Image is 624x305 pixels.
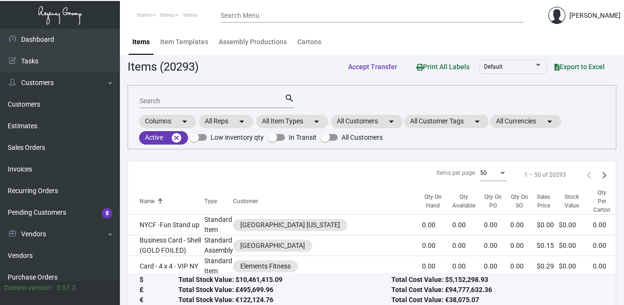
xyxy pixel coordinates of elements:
td: 0.00 [484,215,510,235]
mat-chip: All Item Types [256,115,328,128]
span: Default [484,63,503,70]
span: Items [160,12,174,18]
div: Qty On PO [484,193,510,210]
td: Standard Item [204,215,233,235]
td: 0.00 [593,215,619,235]
mat-chip: All Customer Tags [404,115,489,128]
td: 0.00 [484,256,510,277]
span: 50 [480,170,487,176]
mat-chip: Columns [139,115,196,128]
td: 0.00 [452,235,484,256]
td: $0.15 [537,235,559,256]
button: Previous page [581,167,597,183]
td: $0.29 [537,256,559,277]
div: £ [140,285,178,295]
div: Qty Per Carton [593,188,611,214]
div: Qty On SO [510,193,528,210]
span: Home [137,12,151,18]
td: 0.00 [422,215,452,235]
mat-icon: arrow_drop_down [471,116,483,127]
div: Total Stock Value: $10,461,415.09 [178,275,391,285]
mat-icon: arrow_drop_down [179,116,190,127]
div: Elements Fitness [240,261,291,271]
mat-chip: Active [139,131,188,145]
div: Qty Available [452,193,484,210]
div: Qty Per Carton [593,188,619,214]
div: Type [204,197,233,206]
td: 0.00 [422,235,452,256]
div: $ [140,275,178,285]
mat-chip: All Reps [199,115,253,128]
td: 0.00 [422,256,452,277]
img: admin@bootstrapmaster.com [548,7,565,24]
td: 0.00 [593,235,619,256]
td: $0.00 [559,256,593,277]
mat-icon: arrow_drop_down [386,116,397,127]
div: Stock Value [559,193,584,210]
button: Print All Labels [409,58,477,75]
td: Card - 4 x 4 - VIP NY [128,256,204,277]
td: $0.00 [537,215,559,235]
div: [GEOGRAPHIC_DATA] [US_STATE] [240,220,340,230]
td: 0.00 [510,215,537,235]
button: Next page [597,167,612,183]
td: Business Card - Shell (GOLD FOILED) [128,235,204,256]
div: Item Templates [160,37,208,47]
td: 0.00 [452,256,484,277]
mat-icon: search [284,93,294,104]
mat-icon: arrow_drop_down [544,116,555,127]
td: 0.00 [484,235,510,256]
div: [PERSON_NAME] [569,11,621,21]
button: Accept Transfer [341,58,405,75]
div: Qty On SO [510,193,537,210]
div: Items (20293) [128,58,199,75]
span: In Transit [289,132,317,143]
div: Type [204,197,217,206]
div: Name [140,197,204,206]
div: Current version: [4,283,53,293]
span: All Customers [341,132,383,143]
td: Standard Assembly [204,235,233,256]
div: Cartons [297,37,321,47]
td: 0.00 [593,256,619,277]
div: Sales Price [537,193,550,210]
td: $0.00 [559,235,593,256]
div: Total Stock Value: £495,699.96 [178,285,391,295]
span: Export to Excel [554,63,605,71]
mat-icon: arrow_drop_down [311,116,322,127]
div: Qty On Hand [422,193,444,210]
div: Stock Value [559,193,593,210]
div: Items [132,37,150,47]
div: Qty On PO [484,193,502,210]
td: 0.00 [452,215,484,235]
span: Low inventory qty [211,132,264,143]
div: Total Cost Value: $5,152,298.93 [391,275,604,285]
td: NYCF -Fun Stand up [128,215,204,235]
mat-select: Items per page: [480,170,507,177]
div: Qty On Hand [422,193,452,210]
div: Qty Available [452,193,475,210]
td: Standard Item [204,256,233,277]
span: Print All Labels [416,63,470,71]
td: $0.00 [559,215,593,235]
div: Assembly Productions [219,37,287,47]
mat-chip: All Customers [331,115,403,128]
button: Export to Excel [547,58,612,75]
td: 0.00 [510,235,537,256]
td: 0.00 [510,256,537,277]
div: Sales Price [537,193,559,210]
div: Name [140,197,154,206]
div: Items per page: [436,169,476,177]
div: Total Cost Value: £94,777,632.36 [391,285,604,295]
div: 1 – 50 of 20293 [524,171,566,179]
span: Items [183,12,197,18]
div: 0.51.2 [57,283,76,293]
mat-chip: All Currencies [490,115,561,128]
span: Accept Transfer [348,63,397,71]
div: [GEOGRAPHIC_DATA] [240,241,305,251]
mat-icon: arrow_drop_down [236,116,247,127]
th: Customer [233,188,422,215]
mat-icon: cancel [171,132,182,144]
